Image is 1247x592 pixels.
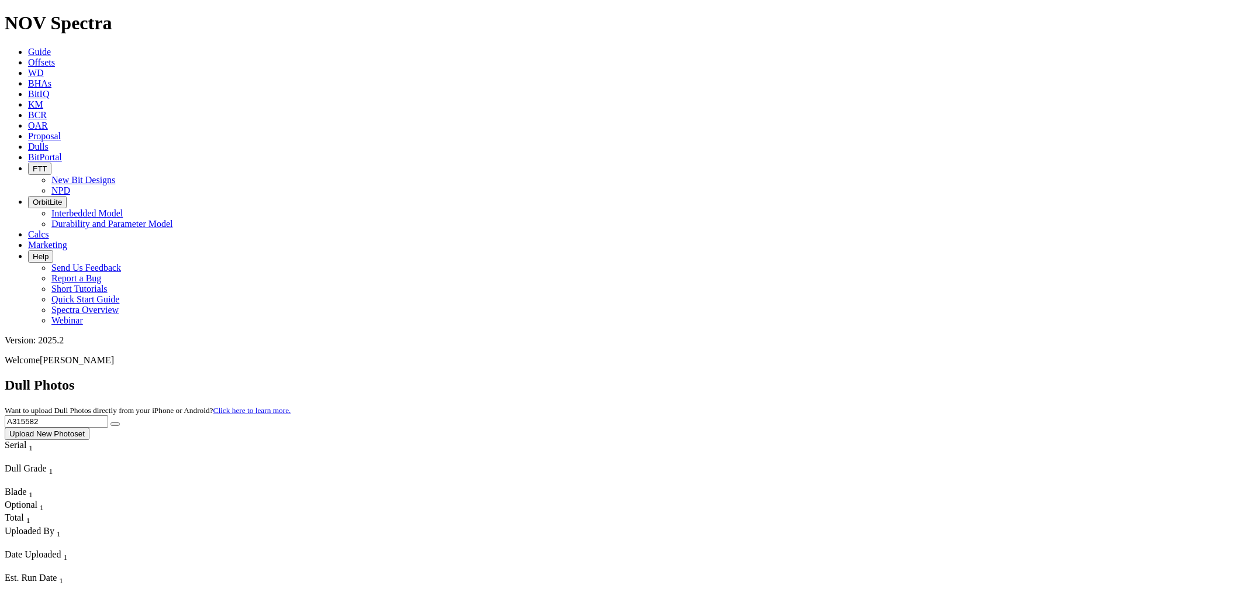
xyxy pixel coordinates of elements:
span: Est. Run Date [5,573,57,583]
div: Total Sort None [5,512,46,525]
a: Offsets [28,57,55,67]
a: BitPortal [28,152,62,162]
div: Column Menu [5,539,140,549]
span: Help [33,252,49,261]
a: BHAs [28,78,51,88]
div: Version: 2025.2 [5,335,1242,346]
div: Serial Sort None [5,440,54,453]
a: Interbedded Model [51,208,123,218]
span: Sort None [57,526,61,536]
span: Optional [5,500,37,510]
div: Uploaded By Sort None [5,526,140,539]
span: Sort None [26,512,30,522]
span: Sort None [63,549,67,559]
div: Date Uploaded Sort None [5,549,92,562]
a: Proposal [28,131,61,141]
div: Dull Grade Sort None [5,463,87,476]
button: OrbitLite [28,196,67,208]
a: Click here to learn more. [213,406,291,415]
span: Dull Grade [5,463,47,473]
div: Column Menu [5,453,54,463]
button: FTT [28,163,51,175]
div: Column Menu [5,476,87,487]
p: Welcome [5,355,1242,366]
sub: 1 [57,529,61,538]
a: Report a Bug [51,273,101,283]
a: New Bit Designs [51,175,115,185]
div: Column Menu [5,562,92,573]
h2: Dull Photos [5,377,1242,393]
span: Sort None [40,500,44,510]
button: Upload New Photoset [5,428,89,440]
a: KM [28,99,43,109]
div: Sort None [5,463,87,487]
a: Durability and Parameter Model [51,219,173,229]
a: Calcs [28,229,49,239]
span: Serial [5,440,26,450]
input: Search Serial Number [5,415,108,428]
span: Sort None [29,487,33,497]
a: BitIQ [28,89,49,99]
h1: NOV Spectra [5,12,1242,34]
a: Short Tutorials [51,284,108,294]
span: Date Uploaded [5,549,61,559]
a: OAR [28,121,48,130]
div: Sort None [5,500,46,512]
span: Total [5,512,24,522]
span: Sort None [59,573,63,583]
button: Help [28,250,53,263]
a: Webinar [51,315,83,325]
div: Sort None [5,440,54,463]
div: Sort None [5,549,92,573]
span: Blade [5,487,26,497]
span: Uploaded By [5,526,54,536]
div: Est. Run Date Sort None [5,573,87,586]
span: [PERSON_NAME] [40,355,114,365]
a: Dulls [28,142,49,152]
a: WD [28,68,44,78]
sub: 1 [40,503,44,512]
div: Optional Sort None [5,500,46,512]
span: Sort None [29,440,33,450]
div: Sort None [5,526,140,549]
a: Guide [28,47,51,57]
div: Blade Sort None [5,487,46,500]
div: Sort None [5,512,46,525]
span: Sort None [49,463,53,473]
sub: 1 [59,576,63,585]
a: NPD [51,185,70,195]
sub: 1 [26,517,30,525]
sub: 1 [29,490,33,499]
small: Want to upload Dull Photos directly from your iPhone or Android? [5,406,291,415]
a: Quick Start Guide [51,294,119,304]
sub: 1 [29,443,33,452]
div: Sort None [5,487,46,500]
a: Send Us Feedback [51,263,121,273]
a: Spectra Overview [51,305,119,315]
a: Marketing [28,240,67,250]
sub: 1 [63,553,67,562]
span: FTT [33,164,47,173]
sub: 1 [49,467,53,476]
a: BCR [28,110,47,120]
span: OrbitLite [33,198,62,206]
